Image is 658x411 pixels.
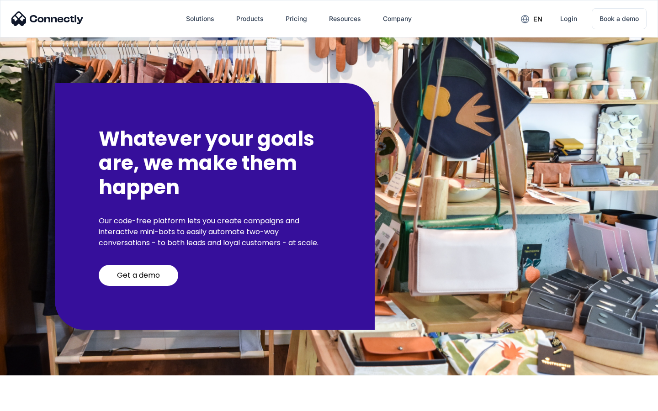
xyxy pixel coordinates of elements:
[533,13,542,26] div: en
[560,12,577,25] div: Login
[186,12,214,25] div: Solutions
[99,216,331,248] p: Our code-free platform lets you create campaigns and interactive mini-bots to easily automate two...
[236,12,264,25] div: Products
[99,127,331,199] h2: Whatever your goals are, we make them happen
[11,11,84,26] img: Connectly Logo
[553,8,584,30] a: Login
[383,12,412,25] div: Company
[99,265,178,286] a: Get a demo
[9,395,55,408] aside: Language selected: English
[117,271,160,280] div: Get a demo
[286,12,307,25] div: Pricing
[18,395,55,408] ul: Language list
[278,8,314,30] a: Pricing
[329,12,361,25] div: Resources
[592,8,647,29] a: Book a demo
